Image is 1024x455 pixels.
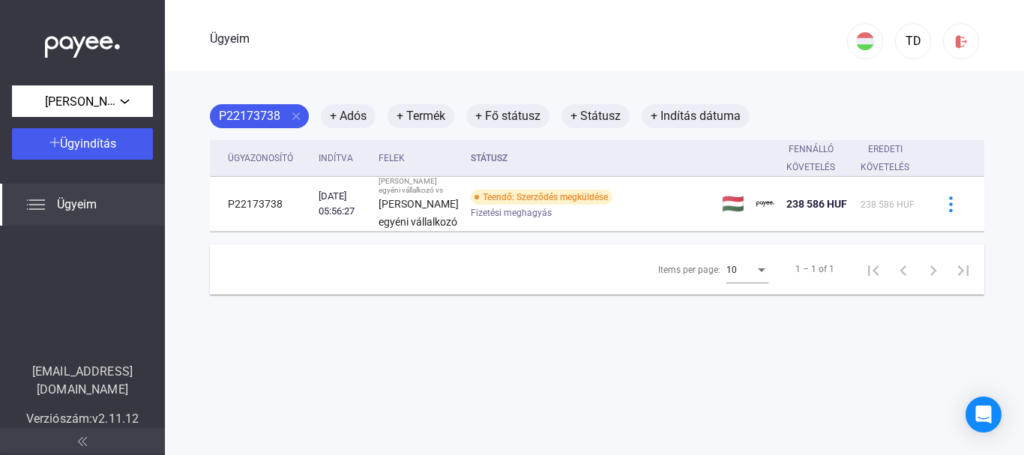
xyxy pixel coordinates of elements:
td: 🇭🇺 [716,177,750,232]
img: HU [856,32,874,50]
img: white-payee-white-dot.svg [45,28,120,58]
font: Verziószám: [26,412,92,426]
button: First page [858,254,888,284]
mat-select: Items per page: [726,260,768,278]
div: [DATE] 05:56:27 [319,189,367,219]
font: v2.11.12 [92,412,139,426]
button: kijelentkezés-piros [943,23,979,59]
th: Státusz [465,140,716,177]
td: P22173738 [210,177,313,232]
font: Ügyeim [57,197,97,211]
div: Indítva [319,149,353,167]
button: HU [847,23,883,59]
div: Eredeti követelés [861,140,923,176]
img: more-blue [943,196,959,212]
font: + Termék [397,109,445,123]
div: [PERSON_NAME] egyéni vállalkozó vs [379,177,459,195]
button: more-blue [935,188,966,220]
div: 1 – 1 of 1 [795,260,834,278]
mat-icon: close [289,109,303,123]
img: payee-logo [756,195,774,213]
font: [PERSON_NAME] egyéni vállalkozó [45,94,229,109]
strong: [PERSON_NAME] egyéni vállalkozó [379,198,459,228]
button: Ügyindítás [12,128,153,160]
button: Next page [918,254,948,284]
img: kijelentkezés-piros [954,34,969,49]
img: plus-white.svg [49,137,60,148]
span: Fizetési meghagyás [471,204,552,222]
div: Ügyazonosító [228,149,307,167]
font: Ügyindítás [60,136,116,151]
div: Ügyazonosító [228,149,293,167]
div: Felek [379,149,405,167]
font: TD [906,34,921,48]
span: 238 586 HUF [861,199,915,210]
font: + Adós [330,109,367,123]
font: Ügyeim [210,31,250,46]
span: 10 [726,265,737,275]
div: Items per page: [658,261,720,279]
div: Indítva [319,149,367,167]
font: + Státusz [570,109,621,123]
div: Teendő: Szerződés megküldése [471,190,612,205]
img: arrow-double-left-grey.svg [78,437,87,446]
div: Intercom Messenger megnyitása [966,397,1002,433]
div: Eredeti követelés [861,140,909,176]
font: + Indítás dátuma [651,109,741,123]
font: P22173738 [219,109,280,123]
img: list.svg [27,196,45,214]
div: Fennálló követelés [786,140,849,176]
button: Last page [948,254,978,284]
font: [EMAIL_ADDRESS][DOMAIN_NAME] [32,364,133,397]
button: TD [895,23,931,59]
button: Previous page [888,254,918,284]
font: + Fő státusz [475,109,540,123]
div: Fennálló követelés [786,140,835,176]
div: Felek [379,149,459,167]
button: [PERSON_NAME] egyéni vállalkozó [12,85,153,117]
span: 238 586 HUF [786,198,847,210]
